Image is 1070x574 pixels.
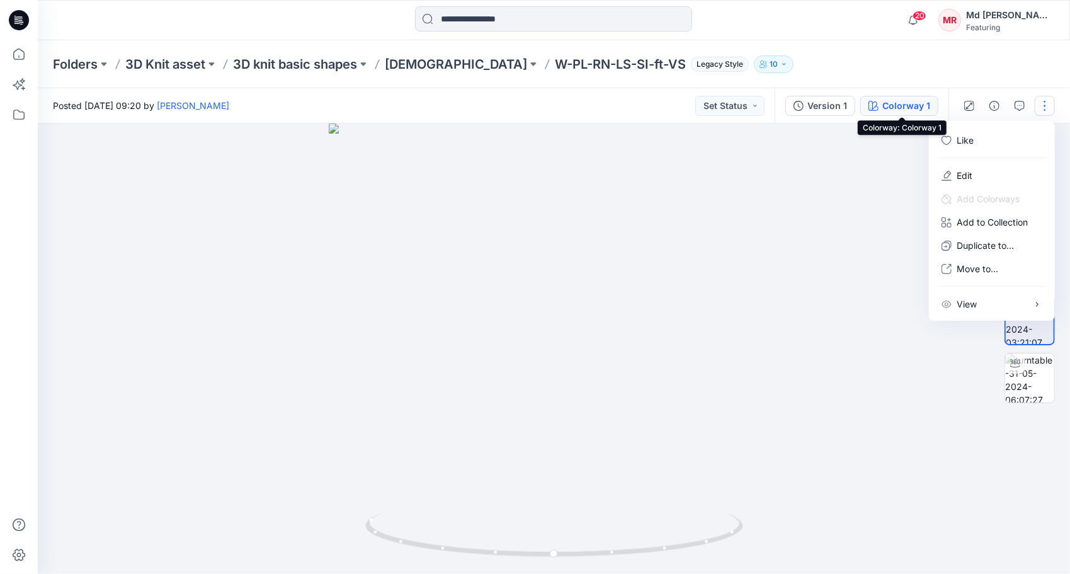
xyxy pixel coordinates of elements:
img: turntable-31-05-2024-06:07:27 [1005,353,1054,403]
a: 3D knit basic shapes [233,55,357,73]
button: 10 [754,55,794,73]
span: Legacy Style [691,57,749,72]
button: Details [984,96,1005,116]
p: View [957,297,977,311]
p: 10 [770,57,778,71]
button: Legacy Style [686,55,749,73]
p: Duplicate to... [957,239,1014,252]
p: Move to... [957,262,998,275]
p: Like [957,134,974,147]
a: [PERSON_NAME] [157,100,229,111]
a: [DEMOGRAPHIC_DATA] [385,55,527,73]
div: Colorway 1 [882,99,930,113]
div: Version 1 [807,99,847,113]
button: Version 1 [785,96,855,116]
a: 3D Knit asset [125,55,205,73]
span: Posted [DATE] 09:20 by [53,99,229,112]
button: Colorway 1 [860,96,938,116]
p: Add to Collection [957,215,1028,229]
div: Featuring [966,23,1054,32]
p: W-PL-RN-LS-SI-ft-VS [555,55,686,73]
div: Md [PERSON_NAME][DEMOGRAPHIC_DATA] [966,8,1054,23]
div: MR [938,9,961,32]
a: Folders [53,55,98,73]
a: Edit [957,169,972,182]
span: 20 [913,11,926,21]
